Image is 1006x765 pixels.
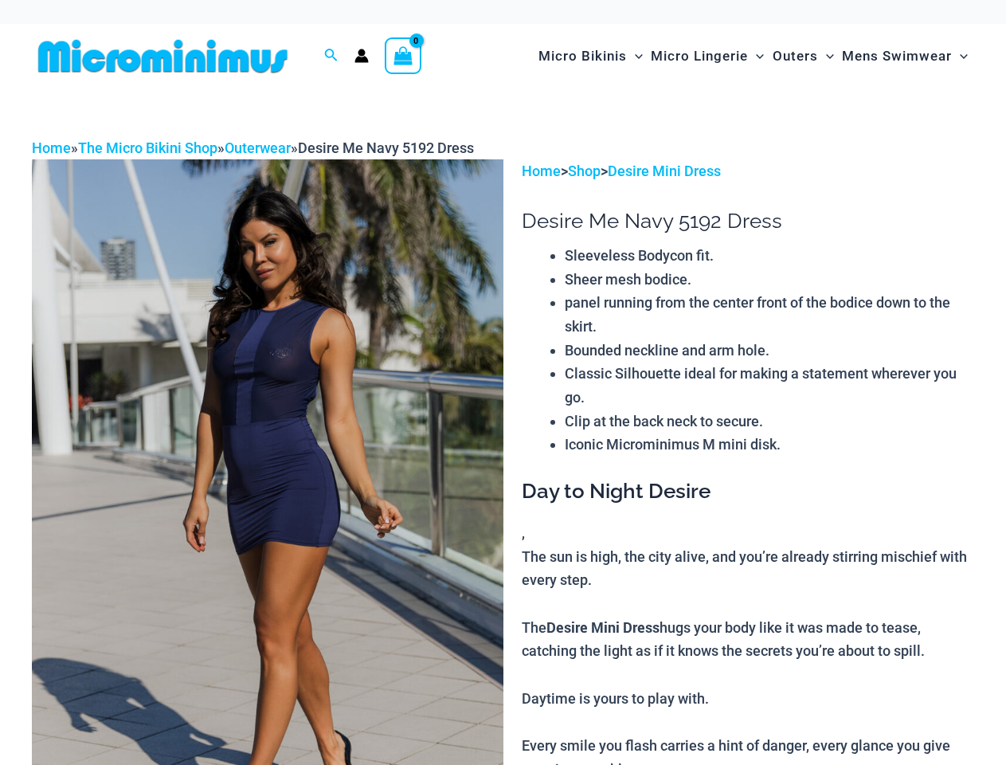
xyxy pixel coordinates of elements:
[78,139,217,156] a: The Micro Bikini Shop
[522,478,974,505] h3: Day to Night Desire
[32,139,71,156] a: Home
[773,36,818,76] span: Outers
[522,163,561,179] a: Home
[324,46,339,66] a: Search icon link
[298,139,474,156] span: Desire Me Navy 5192 Dress
[627,36,643,76] span: Menu Toggle
[608,163,721,179] a: Desire Mini Dress
[522,209,974,233] h1: Desire Me Navy 5192 Dress
[769,32,838,80] a: OutersMenu ToggleMenu Toggle
[842,36,952,76] span: Mens Swimwear
[838,32,972,80] a: Mens SwimwearMenu ToggleMenu Toggle
[565,362,974,409] li: Classic Silhouette ideal for making a statement wherever you go.
[565,433,974,457] li: Iconic Microminimus M mini disk.
[818,36,834,76] span: Menu Toggle
[532,29,974,83] nav: Site Navigation
[32,38,294,74] img: MM SHOP LOGO FLAT
[565,410,974,433] li: Clip at the back neck to secure.
[565,339,974,363] li: Bounded neckline and arm hole.
[385,37,421,74] a: View Shopping Cart, empty
[546,618,660,637] b: Desire Mini Dress
[538,36,627,76] span: Micro Bikinis
[354,49,369,63] a: Account icon link
[534,32,647,80] a: Micro BikinisMenu ToggleMenu Toggle
[647,32,768,80] a: Micro LingerieMenu ToggleMenu Toggle
[522,159,974,183] p: > >
[32,139,474,156] span: » » »
[748,36,764,76] span: Menu Toggle
[568,163,601,179] a: Shop
[952,36,968,76] span: Menu Toggle
[651,36,748,76] span: Micro Lingerie
[565,268,974,292] li: Sheer mesh bodice.
[565,244,974,268] li: Sleeveless Bodycon fit.
[225,139,291,156] a: Outerwear
[565,291,974,338] li: panel running from the center front of the bodice down to the skirt.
